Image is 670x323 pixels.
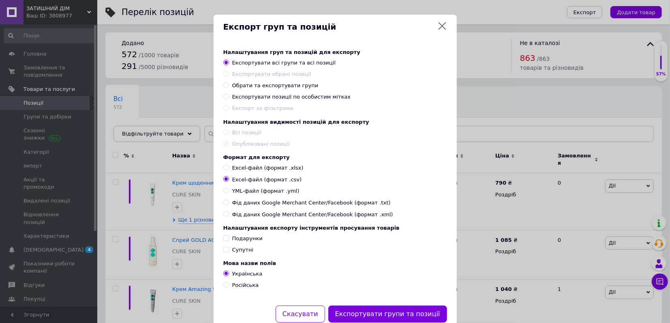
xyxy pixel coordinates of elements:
[223,119,447,125] div: Налаштування видимості позицій для експорту
[232,176,302,183] span: Excel-файл (формат .csv)
[223,49,447,55] div: Налаштування груп та позицій для експорту
[328,306,447,323] button: Експортувати групи та позиції
[232,141,290,147] span: Опубліковані позиції
[232,105,293,111] span: Експорт за фільтрами
[232,235,263,242] div: Подарунки
[223,154,447,160] div: Формат для експорту
[232,246,254,254] div: Супутні
[223,260,447,266] div: Мова назви полів
[232,282,259,288] span: Російська
[232,199,391,207] span: Фід даних Google Merchant Center/Facebook (формат .txt)
[232,82,319,88] span: Обрати та експортувати групи
[276,306,325,323] button: Скасувати
[232,271,263,277] span: Українська
[232,187,300,195] span: YML-файл (формат .yml)
[232,94,351,100] span: Експортувати позиції по особистим мітках
[223,21,434,33] span: Експорт груп та позицій
[232,60,336,66] span: Експортувати всі групи та всі позиції
[223,225,447,231] div: Налаштування експорту інструментів просування товарів
[232,211,393,218] span: Фід даних Google Merchant Center/Facebook (формат .xml)
[232,71,311,77] span: Експортувати обрані позиції
[232,129,261,136] span: Всі позиції
[232,164,304,172] span: Excel-файл (формат .xlsx)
